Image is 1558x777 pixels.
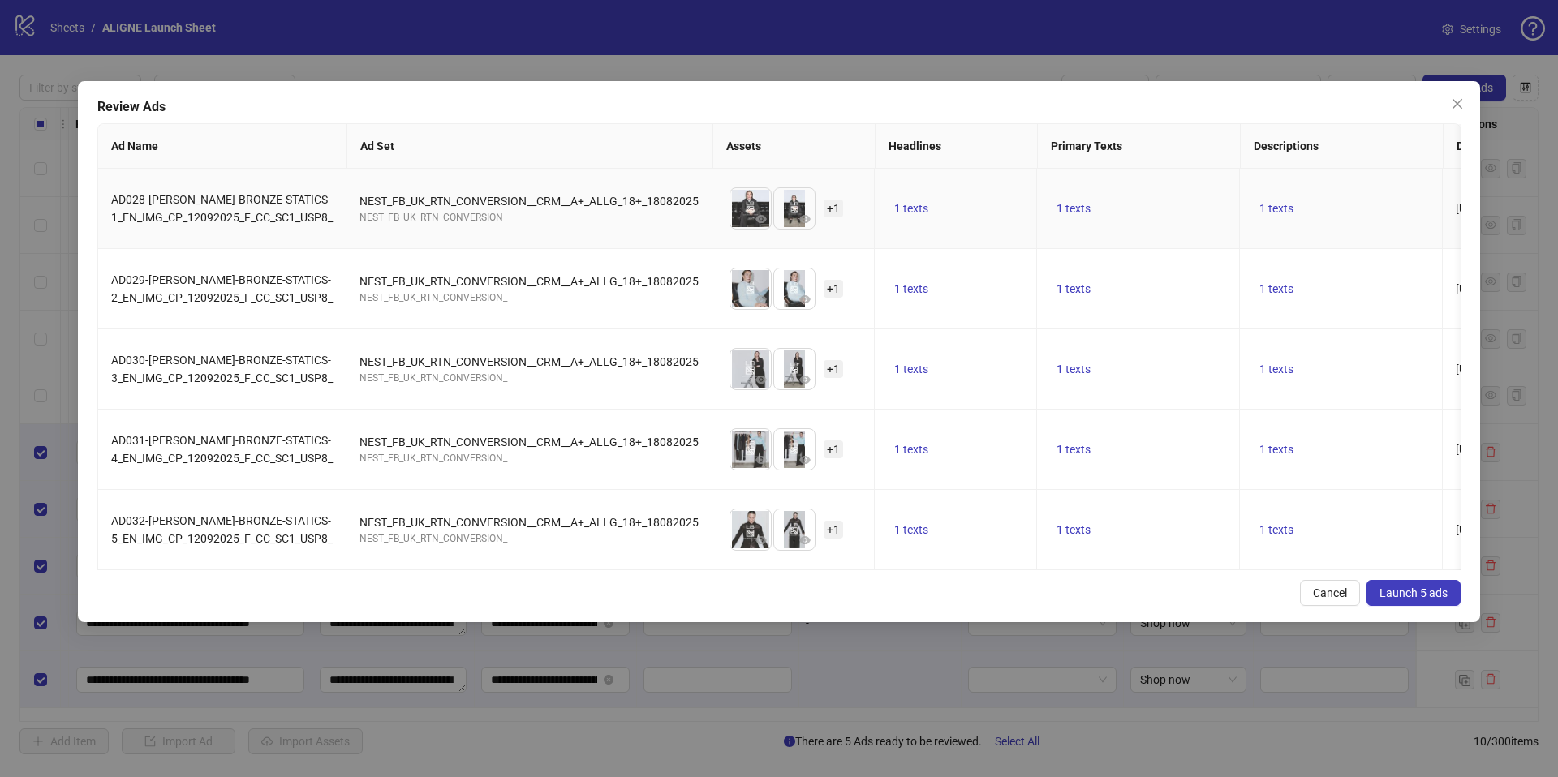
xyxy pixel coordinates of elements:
div: NEST_FB_UK_RTN_CONVERSION_ [359,290,699,306]
img: Asset 2 [774,509,815,550]
span: + 1 [824,200,843,217]
span: AD028-[PERSON_NAME]-BRONZE-STATICS-1_EN_IMG_CP_12092025_F_CC_SC1_USP8_ [111,193,333,224]
button: 1 texts [1253,199,1300,218]
span: 1 texts [1259,202,1293,215]
span: 1 texts [1057,363,1091,376]
button: 1 texts [888,199,935,218]
div: NEST_FB_UK_RTN_CONVERSION__CRM__A+_ALLG_18+_18082025 [359,353,699,371]
button: 1 texts [1050,440,1097,459]
div: NEST_FB_UK_RTN_CONVERSION__CRM__A+_ALLG_18+_18082025 [359,433,699,451]
span: eye [755,534,767,546]
button: 1 texts [1050,520,1097,539]
span: 1 texts [1057,202,1091,215]
th: Headlines [876,124,1038,169]
button: 1 texts [1253,440,1300,459]
th: Ad Set [347,124,713,169]
span: 1 texts [894,523,928,536]
th: Primary Texts [1038,124,1241,169]
th: Descriptions [1241,124,1444,169]
span: 1 texts [1259,443,1293,456]
div: NEST_FB_UK_RTN_CONVERSION__CRM__A+_ALLG_18+_18082025 [359,273,699,290]
button: Preview [751,450,771,470]
span: AD030-[PERSON_NAME]-BRONZE-STATICS-3_EN_IMG_CP_12092025_F_CC_SC1_USP8_ [111,354,333,384]
span: 1 texts [1057,443,1091,456]
button: 1 texts [888,279,935,298]
div: NEST_FB_UK_RTN_CONVERSION_ [359,371,699,386]
button: 1 texts [1253,520,1300,539]
span: 1 texts [1259,363,1293,376]
img: Asset 2 [774,429,815,470]
button: Preview [751,290,771,309]
span: Cancel [1313,586,1347,599]
button: 1 texts [1050,199,1097,218]
button: 1 texts [1050,359,1097,379]
span: AD029-[PERSON_NAME]-BRONZE-STATICS-2_EN_IMG_CP_12092025_F_CC_SC1_USP8_ [111,273,333,304]
span: AD031-[PERSON_NAME]-BRONZE-STATICS-4_EN_IMG_CP_12092025_F_CC_SC1_USP8_ [111,434,333,465]
span: eye [799,534,811,546]
span: AD032-[PERSON_NAME]-BRONZE-STATICS-5_EN_IMG_CP_12092025_F_CC_SC1_USP8_ [111,514,333,545]
button: 1 texts [888,440,935,459]
div: NEST_FB_UK_RTN_CONVERSION__CRM__A+_ALLG_18+_18082025 [359,192,699,210]
span: 1 texts [894,443,928,456]
span: eye [755,454,767,466]
img: Asset 1 [730,349,771,389]
th: Assets [713,124,876,169]
button: Preview [751,530,771,550]
span: eye [755,374,767,385]
button: Preview [795,290,815,309]
button: Close [1444,91,1470,117]
th: Ad Name [98,124,347,169]
span: 1 texts [1259,523,1293,536]
button: 1 texts [1050,279,1097,298]
div: NEST_FB_UK_RTN_CONVERSION__CRM__A+_ALLG_18+_18082025 [359,513,699,531]
span: 1 texts [894,202,928,215]
div: Review Ads [97,97,1461,117]
span: eye [755,294,767,305]
span: eye [799,294,811,305]
img: Asset 1 [730,268,771,309]
button: Preview [751,209,771,229]
span: 1 texts [894,282,928,295]
button: Preview [751,370,771,389]
span: eye [799,374,811,385]
img: Asset 2 [774,349,815,389]
button: 1 texts [888,520,935,539]
span: 1 texts [1057,282,1091,295]
span: Launch 5 ads [1379,586,1448,599]
button: 1 texts [888,359,935,379]
img: Asset 1 [730,509,771,550]
span: 1 texts [1057,523,1091,536]
button: 1 texts [1253,279,1300,298]
img: Asset 2 [774,188,815,229]
div: NEST_FB_UK_RTN_CONVERSION_ [359,531,699,547]
span: + 1 [824,280,843,298]
span: 1 texts [894,363,928,376]
span: eye [755,213,767,225]
button: Cancel [1300,580,1360,606]
span: + 1 [824,360,843,378]
span: eye [799,454,811,466]
button: Preview [795,209,815,229]
div: NEST_FB_UK_RTN_CONVERSION_ [359,210,699,225]
button: Launch 5 ads [1366,580,1461,606]
span: + 1 [824,521,843,539]
button: Preview [795,370,815,389]
span: close [1451,97,1464,110]
div: NEST_FB_UK_RTN_CONVERSION_ [359,451,699,466]
span: + 1 [824,440,843,458]
img: Asset 1 [730,188,771,229]
span: eye [799,213,811,225]
button: Preview [795,450,815,470]
button: 1 texts [1253,359,1300,379]
button: Preview [795,530,815,550]
img: Asset 2 [774,268,815,309]
span: 1 texts [1259,282,1293,295]
img: Asset 1 [730,429,771,470]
